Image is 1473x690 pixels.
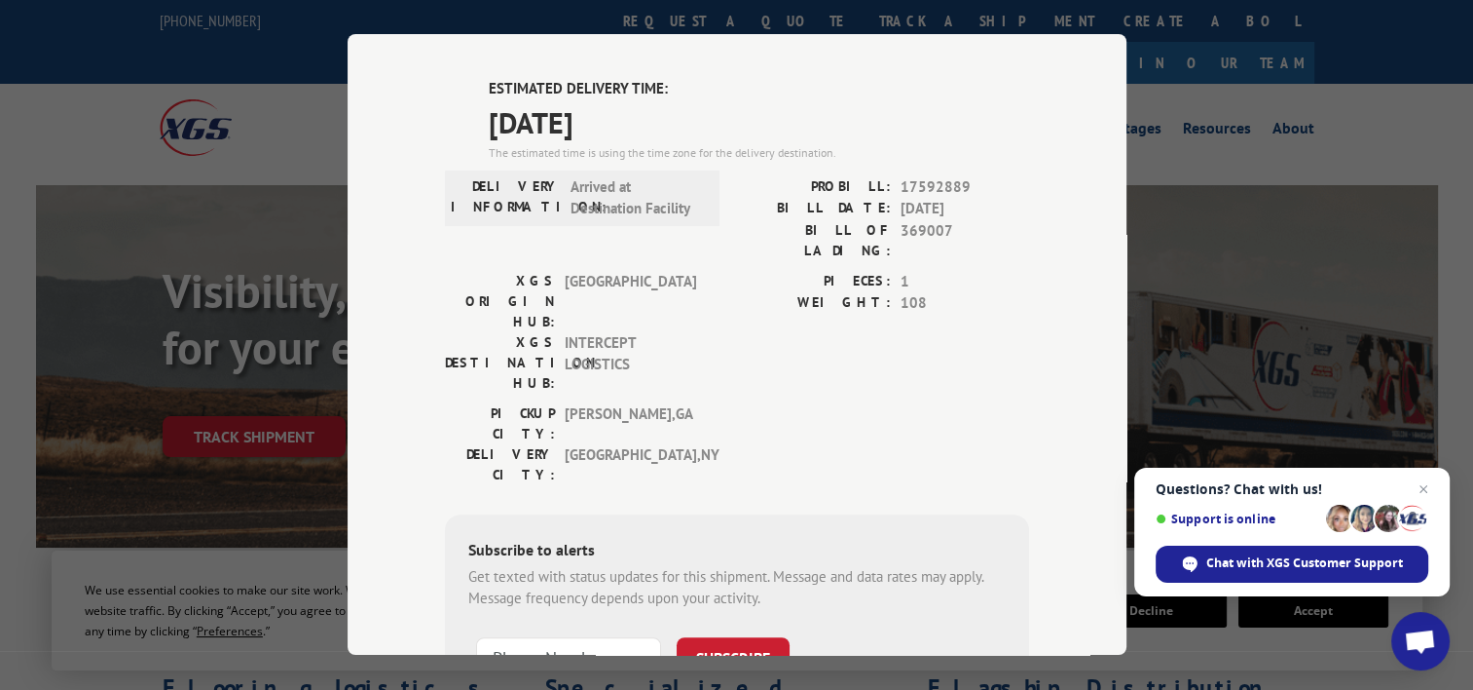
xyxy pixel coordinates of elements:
[445,444,555,485] label: DELIVERY CITY:
[737,271,891,293] label: PIECES:
[737,198,891,220] label: BILL DATE:
[901,292,1029,315] span: 108
[737,292,891,315] label: WEIGHT:
[565,444,696,485] span: [GEOGRAPHIC_DATA] , NY
[1206,555,1403,572] span: Chat with XGS Customer Support
[468,538,1006,566] div: Subscribe to alerts
[1391,612,1450,671] a: Open chat
[489,144,1029,162] div: The estimated time is using the time zone for the delivery destination.
[445,403,555,444] label: PICKUP CITY:
[565,332,696,394] span: INTERCEPT LOGISTICS
[468,566,1006,610] div: Get texted with status updates for this shipment. Message and data rates may apply. Message frequ...
[489,78,1029,100] label: ESTIMATED DELIVERY TIME:
[1156,512,1319,526] span: Support is online
[737,176,891,199] label: PROBILL:
[1156,481,1428,497] span: Questions? Chat with us!
[901,198,1029,220] span: [DATE]
[451,176,561,220] label: DELIVERY INFORMATION:
[571,176,702,220] span: Arrived at Destination Facility
[1156,546,1428,583] span: Chat with XGS Customer Support
[901,176,1029,199] span: 17592889
[565,271,696,332] span: [GEOGRAPHIC_DATA]
[901,271,1029,293] span: 1
[677,637,790,678] button: SUBSCRIBE
[901,220,1029,261] span: 369007
[565,403,696,444] span: [PERSON_NAME] , GA
[489,100,1029,144] span: [DATE]
[737,220,891,261] label: BILL OF LADING:
[445,271,555,332] label: XGS ORIGIN HUB:
[476,637,661,678] input: Phone Number
[445,332,555,394] label: XGS DESTINATION HUB:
